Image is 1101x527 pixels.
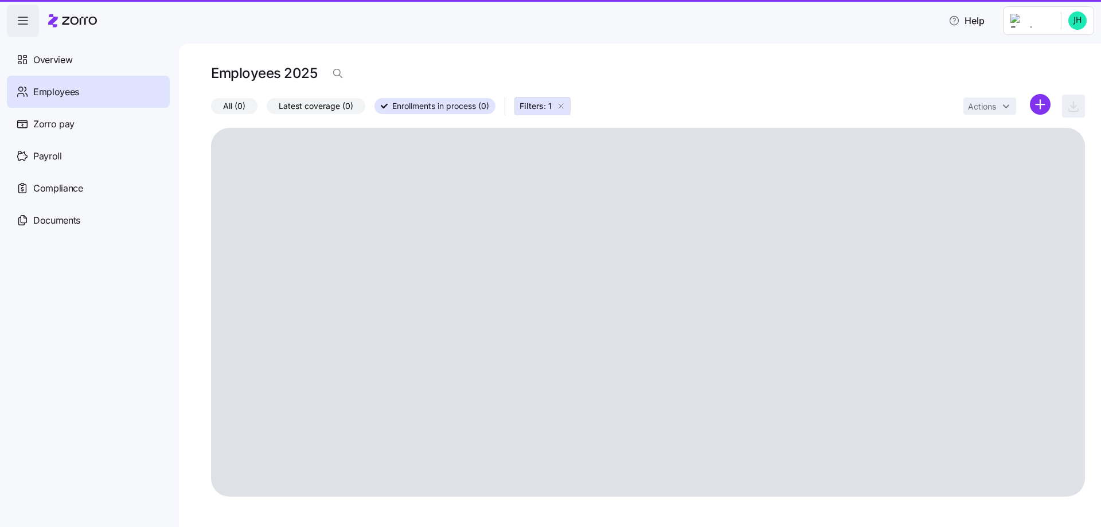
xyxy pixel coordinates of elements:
[392,99,489,114] span: Enrollments in process (0)
[7,140,170,172] a: Payroll
[279,99,353,114] span: Latest coverage (0)
[1030,94,1051,115] svg: add icon
[223,99,245,114] span: All (0)
[939,9,994,32] button: Help
[7,76,170,108] a: Employees
[963,97,1016,115] button: Actions
[514,97,571,115] button: Filters: 1
[7,44,170,76] a: Overview
[1068,11,1087,30] img: 8c8e6c77ffa765d09eea4464d202a615
[520,100,552,112] span: Filters: 1
[7,172,170,204] a: Compliance
[7,204,170,236] a: Documents
[948,14,985,28] span: Help
[968,103,996,111] span: Actions
[33,149,62,163] span: Payroll
[33,85,79,99] span: Employees
[33,181,83,196] span: Compliance
[1010,14,1052,28] img: Employer logo
[211,64,317,82] h1: Employees 2025
[33,213,80,228] span: Documents
[33,117,75,131] span: Zorro pay
[33,53,72,67] span: Overview
[7,108,170,140] a: Zorro pay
